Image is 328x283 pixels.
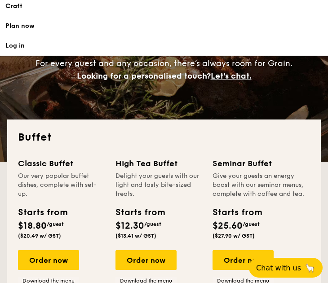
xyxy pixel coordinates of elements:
div: Delight your guests with our light and tasty bite-sized treats. [115,172,202,199]
span: /guest [47,221,64,227]
div: Seminar Buffet [213,157,310,170]
div: High Tea Buffet [115,157,202,170]
span: Chat with us [256,264,301,272]
span: ($13.41 w/ GST) [115,233,156,239]
div: Starts from [213,206,257,219]
span: And we have great food. For every guest and any occasion, there’s always room for Grain. [35,46,293,81]
span: 🦙 [305,263,315,273]
a: Log in [5,36,323,56]
span: Looking for a personalised touch? [77,71,211,81]
div: Order now [115,250,177,270]
button: Chat with us🦙 [249,258,323,278]
span: ($27.90 w/ GST) [213,233,255,239]
div: Craft [5,2,323,11]
span: ($20.49 w/ GST) [18,233,61,239]
span: Let's chat. [211,71,252,81]
h2: Buffet [18,130,310,145]
div: Starts from [18,206,58,219]
span: $18.80 [18,221,47,231]
span: /guest [144,221,161,227]
div: Classic Buffet [18,157,105,170]
span: $12.30 [115,221,144,231]
div: Give your guests an energy boost with our seminar menus, complete with coffee and tea. [213,172,310,199]
a: Plan now [5,16,323,36]
span: $25.60 [213,221,243,231]
div: Starts from [115,206,155,219]
div: Order now [18,250,79,270]
div: Order now [213,250,274,270]
span: /guest [243,221,260,227]
div: Our very popular buffet dishes, complete with set-up. [18,172,105,199]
